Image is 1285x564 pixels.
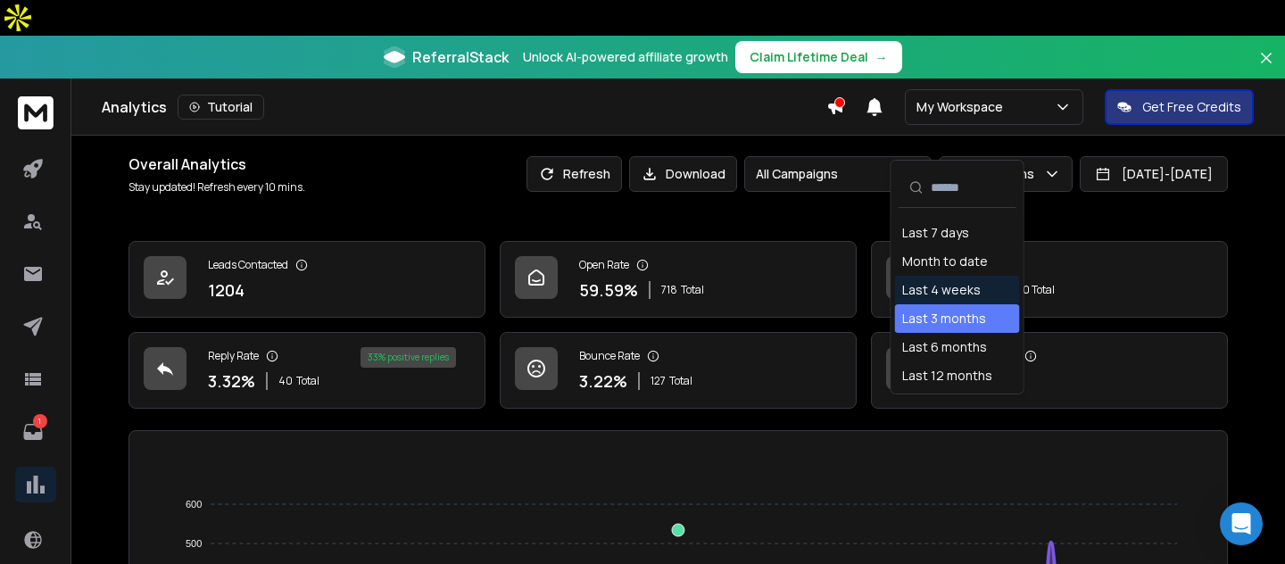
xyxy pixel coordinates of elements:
p: Bounce Rate [579,349,640,363]
div: Month to date [902,253,988,270]
span: → [875,48,888,66]
p: Reply Rate [208,349,259,363]
div: Last 3 months [902,310,986,328]
p: Open Rate [579,258,629,272]
div: Last 12 months [902,367,992,385]
h1: Overall Analytics [128,153,305,175]
p: My Workspace [916,98,1010,116]
div: Last 4 weeks [902,281,981,299]
p: 59.59 % [579,278,638,303]
p: 1204 [208,278,245,303]
p: Leads Contacted [208,258,288,272]
tspan: 500 [186,538,202,549]
p: Download [666,165,725,183]
div: Last 6 months [902,338,987,356]
a: 1 [15,414,51,450]
span: 718 [661,283,677,297]
div: 33 % positive replies [361,347,456,368]
button: Close banner [1255,46,1278,89]
p: All Campaigns [756,165,845,183]
span: 127 [651,374,666,388]
button: Tutorial [178,95,264,120]
div: Open Intercom Messenger [1220,502,1263,545]
a: Bounce Rate3.22%127Total [500,332,857,409]
p: 3.32 % [208,369,255,394]
tspan: 600 [186,499,202,510]
div: Last 7 days [902,224,969,242]
p: 1 [33,414,47,428]
span: ReferralStack [412,46,509,68]
a: Click Rate0.00%0 Total [871,241,1228,318]
span: Total [296,374,319,388]
span: 40 [278,374,293,388]
a: Leads Contacted1204 [128,241,485,318]
button: [DATE]-[DATE] [1080,156,1228,192]
a: Reply Rate3.32%40Total33% positive replies [128,332,485,409]
span: Total [669,374,692,388]
span: Total [681,283,704,297]
a: Open Rate59.59%718Total [500,241,857,318]
p: Get Free Credits [1142,98,1241,116]
p: Unlock AI-powered affiliate growth [523,48,728,66]
p: 3.22 % [579,369,627,394]
p: 0 Total [1023,283,1055,297]
p: Stay updated! Refresh every 10 mins. [128,180,305,195]
button: Get Free Credits [1105,89,1254,125]
button: Download [629,156,737,192]
p: Refresh [563,165,610,183]
a: Opportunities13$1300 [871,332,1228,409]
button: Claim Lifetime Deal→ [735,41,902,73]
div: Analytics [102,95,826,120]
button: Refresh [526,156,622,192]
